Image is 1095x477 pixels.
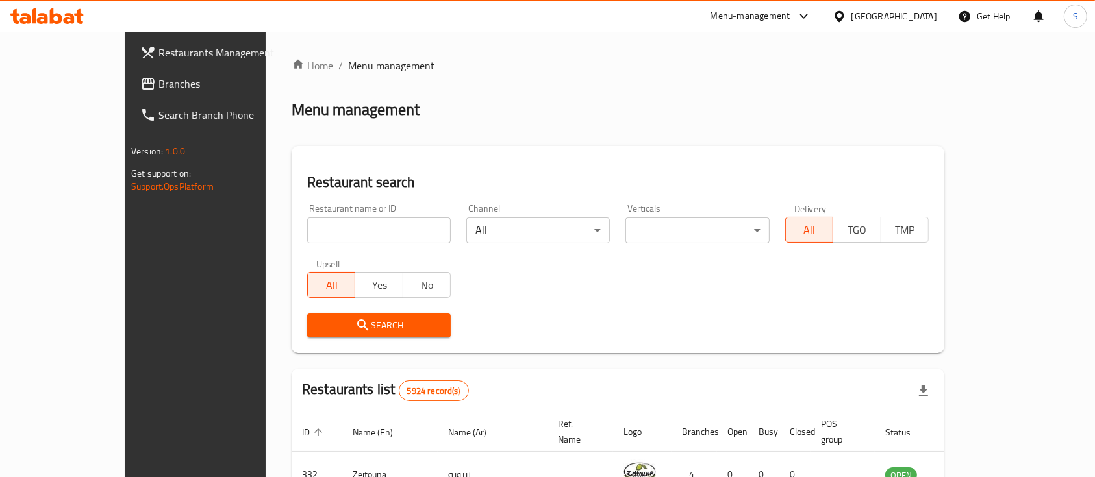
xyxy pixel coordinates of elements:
[292,99,420,120] h2: Menu management
[353,424,410,440] span: Name (En)
[833,217,881,243] button: TGO
[791,221,828,239] span: All
[302,424,327,440] span: ID
[779,412,811,452] th: Closed
[355,272,403,298] button: Yes
[717,412,748,452] th: Open
[558,416,598,447] span: Ref. Name
[131,143,163,160] span: Version:
[613,412,672,452] th: Logo
[672,412,717,452] th: Branches
[165,143,185,160] span: 1.0.0
[908,375,939,406] div: Export file
[158,107,297,123] span: Search Branch Phone
[403,272,451,298] button: No
[711,8,790,24] div: Menu-management
[851,9,937,23] div: [GEOGRAPHIC_DATA]
[885,424,927,440] span: Status
[130,68,308,99] a: Branches
[785,217,833,243] button: All
[307,173,929,192] h2: Restaurant search
[130,99,308,130] a: Search Branch Phone
[307,217,451,243] input: Search for restaurant name or ID..
[1073,9,1078,23] span: S
[131,178,214,195] a: Support.OpsPlatform
[399,385,468,397] span: 5924 record(s)
[131,165,191,182] span: Get support on:
[292,58,944,73] nav: breadcrumb
[313,276,350,295] span: All
[348,58,434,73] span: Menu management
[318,317,440,334] span: Search
[338,58,343,73] li: /
[158,45,297,60] span: Restaurants Management
[448,424,503,440] span: Name (Ar)
[316,259,340,268] label: Upsell
[794,204,827,213] label: Delivery
[887,221,924,239] span: TMP
[399,380,469,401] div: Total records count
[360,276,397,295] span: Yes
[748,412,779,452] th: Busy
[292,58,333,73] a: Home
[409,276,446,295] span: No
[302,380,469,401] h2: Restaurants list
[625,217,769,243] div: ​
[838,221,875,239] span: TGO
[821,416,859,447] span: POS group
[466,217,610,243] div: All
[158,76,297,92] span: Branches
[307,313,451,337] button: Search
[881,217,929,243] button: TMP
[307,272,355,298] button: All
[130,37,308,68] a: Restaurants Management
